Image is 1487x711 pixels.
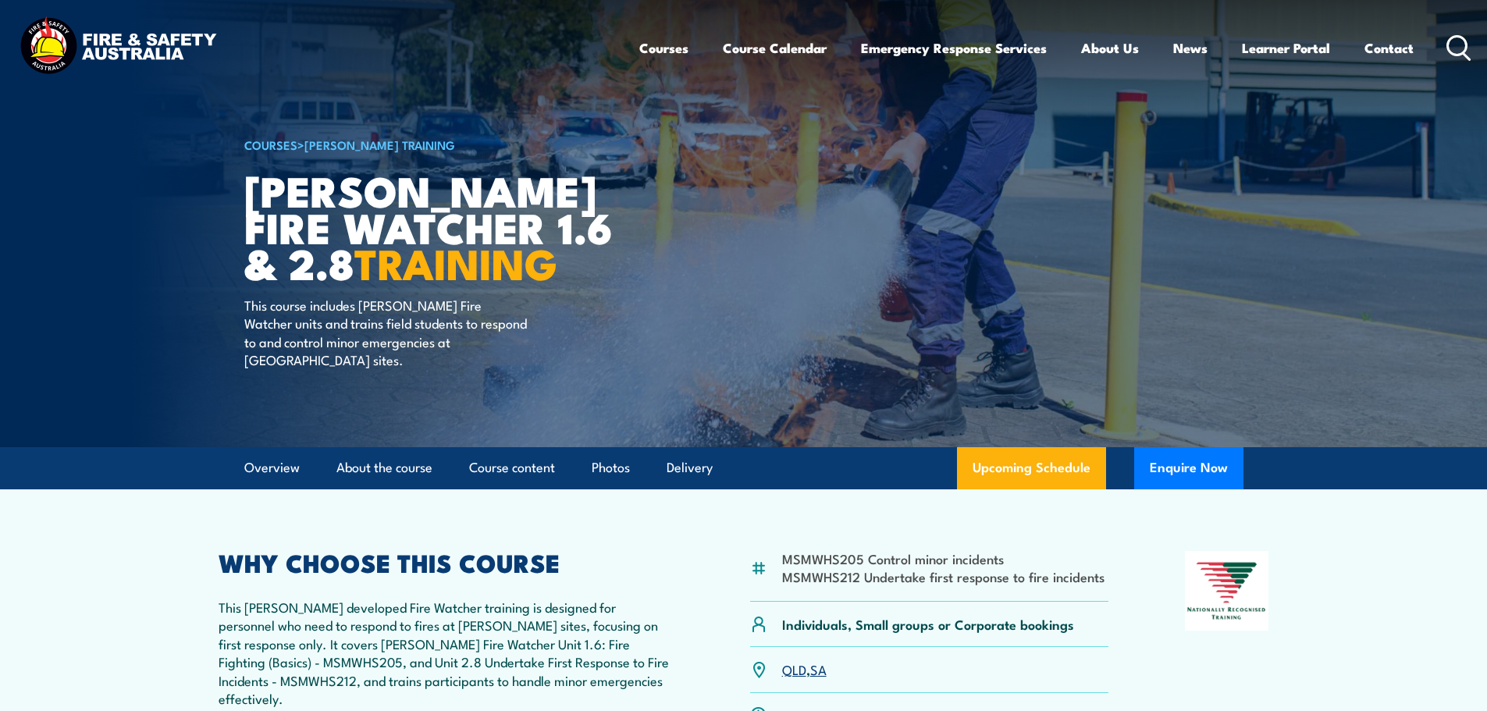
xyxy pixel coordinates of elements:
[782,567,1105,585] li: MSMWHS212 Undertake first response to fire incidents
[1134,447,1243,489] button: Enquire Now
[1081,27,1139,69] a: About Us
[219,551,674,573] h2: WHY CHOOSE THIS COURSE
[957,447,1106,489] a: Upcoming Schedule
[1185,551,1269,631] img: Nationally Recognised Training logo.
[354,229,557,294] strong: TRAINING
[782,659,806,678] a: QLD
[1242,27,1330,69] a: Learner Portal
[782,660,827,678] p: ,
[244,172,630,281] h1: [PERSON_NAME] Fire Watcher 1.6 & 2.8
[639,27,688,69] a: Courses
[244,136,297,153] a: COURSES
[1364,27,1414,69] a: Contact
[304,136,455,153] a: [PERSON_NAME] Training
[810,659,827,678] a: SA
[244,135,630,154] h6: >
[244,296,529,369] p: This course includes [PERSON_NAME] Fire Watcher units and trains field students to respond to and...
[469,447,555,489] a: Course content
[861,27,1047,69] a: Emergency Response Services
[219,598,674,707] p: This [PERSON_NAME] developed Fire Watcher training is designed for personnel who need to respond ...
[782,549,1105,567] li: MSMWHS205 Control minor incidents
[244,447,300,489] a: Overview
[336,447,432,489] a: About the course
[782,615,1074,633] p: Individuals, Small groups or Corporate bookings
[1173,27,1208,69] a: News
[592,447,630,489] a: Photos
[723,27,827,69] a: Course Calendar
[667,447,713,489] a: Delivery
